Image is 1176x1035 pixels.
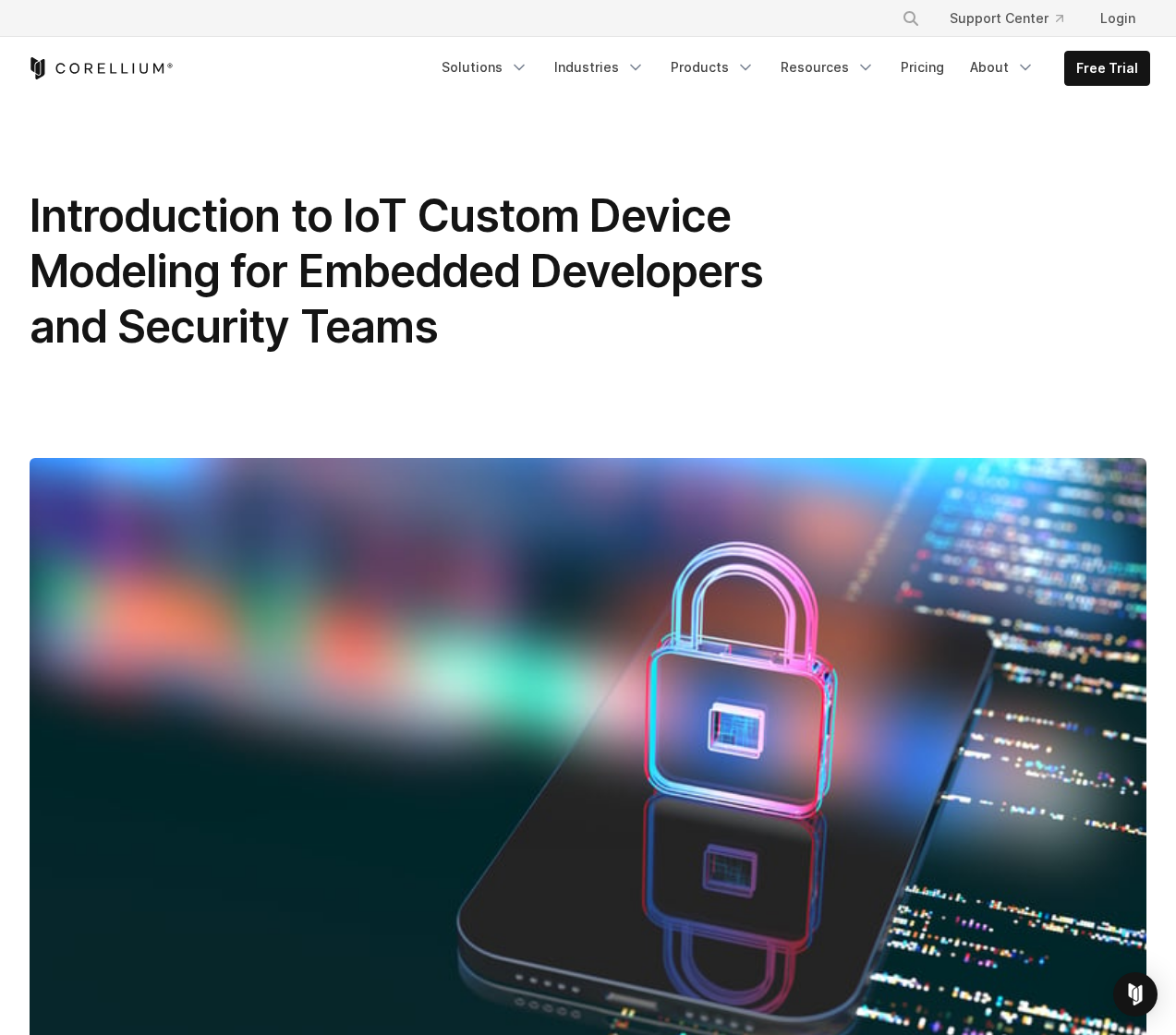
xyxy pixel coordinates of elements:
a: About [959,51,1046,84]
a: Support Center [935,2,1078,35]
a: Corellium Home [27,57,174,79]
a: Products [660,51,766,84]
a: Free Trial [1065,52,1149,85]
a: Solutions [430,51,540,84]
a: Pricing [890,51,955,84]
a: Resources [770,51,886,84]
div: Open Intercom Messenger [1113,972,1158,1017]
a: Login [1085,2,1150,35]
a: Industries [543,51,656,84]
button: Search [894,2,927,35]
span: Introduction to IoT Custom Device Modeling for Embedded Developers and Security Teams [30,188,763,354]
div: Navigation Menu [879,2,1150,35]
div: Navigation Menu [430,51,1150,86]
